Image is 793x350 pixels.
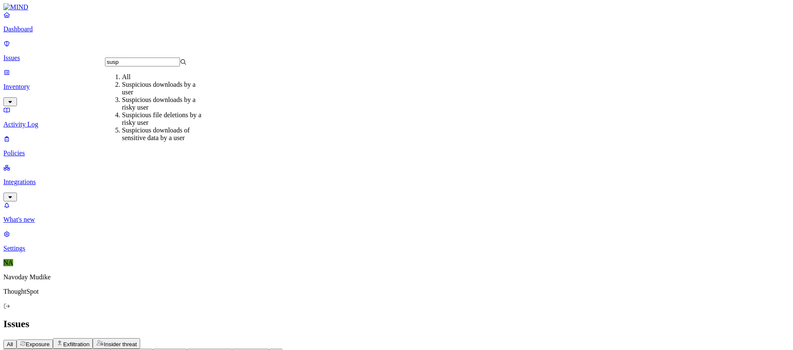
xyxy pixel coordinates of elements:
img: MIND [3,3,28,11]
a: Settings [3,230,790,252]
span: Exfiltration [63,341,89,347]
a: What's new [3,201,790,223]
p: Settings [3,245,790,252]
span: All [7,341,13,347]
a: Issues [3,40,790,62]
div: Suspicious downloads of sensitive data by a user [122,127,204,142]
div: Suspicious downloads by a risky user [122,96,204,111]
div: Suspicious downloads by a user [122,81,204,96]
p: Issues [3,54,790,62]
p: Activity Log [3,121,790,128]
a: Inventory [3,69,790,105]
span: Insider threat [104,341,137,347]
span: Exposure [26,341,50,347]
p: ThoughtSpot [3,288,790,295]
p: Navoday Mudike [3,273,790,281]
a: Dashboard [3,11,790,33]
a: Policies [3,135,790,157]
a: Activity Log [3,106,790,128]
div: Suspicious file deletions by a risky user [122,111,204,127]
div: All [122,73,204,81]
a: MIND [3,3,790,11]
span: NA [3,259,13,266]
p: Dashboard [3,25,790,33]
p: Integrations [3,178,790,186]
p: Inventory [3,83,790,91]
h2: Issues [3,318,790,330]
p: What's new [3,216,790,223]
input: Search [105,58,180,66]
p: Policies [3,149,790,157]
a: Integrations [3,164,790,200]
